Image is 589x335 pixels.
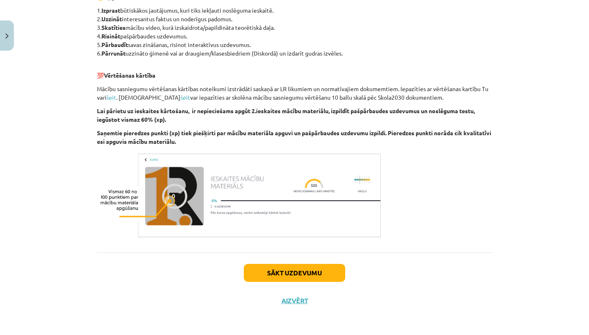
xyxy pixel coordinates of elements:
b: Vērtēšanas kārtība [104,71,155,79]
a: šeit [106,94,116,101]
b: Pārbaudīt [101,41,128,48]
p: 1. būtiskākos jautājumus, kuri tiks iekļauti noslēguma ieskaitē. 2. interesantus faktus un noderī... [97,6,492,58]
b: Saņemtie pieredzes punkti (xp) tiek piešķirti par mācību materiāla apguvi un pašpārbaudes uzdevum... [97,129,491,145]
b: Uzzināt [101,15,122,22]
p: Mācību sasniegumu vērtēšanas kārtības noteikumi izstrādāti saskaņā ar LR likumiem un normatīvajie... [97,85,492,102]
b: Lai pārietu uz ieskaites kārtošanu, ir nepieciešams apgūt 2.ieskaites mācību materiālu, izpildīt ... [97,107,475,123]
b: Izprast [101,7,120,14]
a: šeit [180,94,190,101]
b: Risināt [101,32,120,40]
button: Sākt uzdevumu [244,264,345,282]
b: Skatīties [101,24,126,31]
b: Pārrunāt [101,49,126,57]
p: 💯 [97,63,492,80]
button: Aizvērt [279,297,310,305]
img: icon-close-lesson-0947bae3869378f0d4975bcd49f059093ad1ed9edebbc8119c70593378902aed.svg [5,33,9,39]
